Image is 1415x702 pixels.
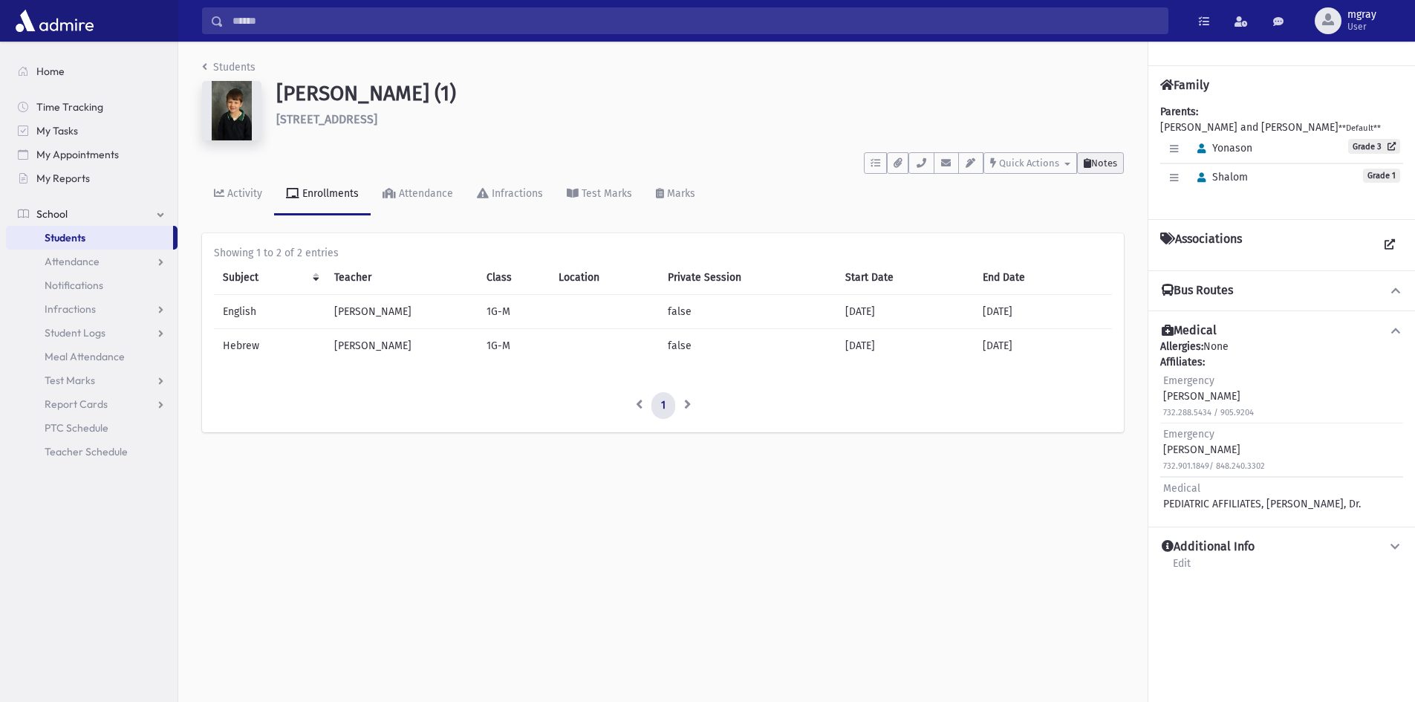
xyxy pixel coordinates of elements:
th: Teacher [325,261,478,295]
button: Bus Routes [1160,283,1403,299]
a: Meal Attendance [6,345,178,368]
h4: Medical [1162,323,1217,339]
span: Teacher Schedule [45,445,128,458]
nav: breadcrumb [202,59,256,81]
td: 1G-M [478,329,550,363]
a: Activity [202,174,274,215]
span: Emergency [1163,428,1214,441]
span: Shalom [1191,171,1248,183]
div: [PERSON_NAME] and [PERSON_NAME] [1160,104,1403,207]
span: Students [45,231,85,244]
button: Additional Info [1160,539,1403,555]
span: Quick Actions [999,157,1059,169]
a: Test Marks [6,368,178,392]
a: Notifications [6,273,178,297]
span: Grade 1 [1363,169,1400,183]
a: Marks [644,174,707,215]
td: English [214,295,325,329]
span: mgray [1347,9,1376,21]
h1: [PERSON_NAME] (1) [276,81,1124,106]
a: Attendance [6,250,178,273]
div: Activity [224,187,262,200]
div: Test Marks [579,187,632,200]
span: My Appointments [36,148,119,161]
span: School [36,207,68,221]
img: AdmirePro [12,6,97,36]
a: PTC Schedule [6,416,178,440]
small: 732.288.5434 / 905.9204 [1163,408,1254,417]
b: Affiliates: [1160,356,1205,368]
a: Infractions [6,297,178,321]
div: Showing 1 to 2 of 2 entries [214,245,1112,261]
b: Parents: [1160,105,1198,118]
a: Student Logs [6,321,178,345]
a: My Appointments [6,143,178,166]
td: [DATE] [836,329,974,363]
td: Hebrew [214,329,325,363]
a: Infractions [465,174,555,215]
small: 732.901.1849/ 848.240.3302 [1163,461,1265,471]
button: Medical [1160,323,1403,339]
a: My Reports [6,166,178,190]
h4: Associations [1160,232,1242,259]
span: My Tasks [36,124,78,137]
td: 1G-M [478,295,550,329]
a: Grade 3 [1348,139,1400,154]
button: Notes [1077,152,1124,174]
span: Notes [1091,157,1117,169]
span: Medical [1163,482,1200,495]
th: Start Date [836,261,974,295]
th: Location [550,261,658,295]
input: Search [224,7,1168,34]
td: [PERSON_NAME] [325,329,478,363]
a: Attendance [371,174,465,215]
a: Edit [1172,555,1191,582]
th: Subject [214,261,325,295]
h4: Additional Info [1162,539,1255,555]
a: Students [202,61,256,74]
span: User [1347,21,1376,33]
a: School [6,202,178,226]
a: Test Marks [555,174,644,215]
td: false [659,295,836,329]
a: Students [6,226,173,250]
span: Report Cards [45,397,108,411]
span: Meal Attendance [45,350,125,363]
span: My Reports [36,172,90,185]
div: PEDIATRIC AFFILIATES, [PERSON_NAME], Dr. [1163,481,1361,512]
td: false [659,329,836,363]
td: [DATE] [836,295,974,329]
th: Private Session [659,261,836,295]
div: Enrollments [299,187,359,200]
span: Yonason [1191,142,1252,155]
span: PTC Schedule [45,421,108,435]
span: Student Logs [45,326,105,339]
h4: Family [1160,78,1209,92]
span: Attendance [45,255,100,268]
h6: [STREET_ADDRESS] [276,112,1124,126]
b: Allergies: [1160,340,1203,353]
span: Notifications [45,279,103,292]
td: [DATE] [974,295,1112,329]
span: Home [36,65,65,78]
a: Teacher Schedule [6,440,178,464]
span: Emergency [1163,374,1214,387]
span: Infractions [45,302,96,316]
h4: Bus Routes [1162,283,1233,299]
div: None [1160,339,1403,515]
div: [PERSON_NAME] [1163,426,1265,473]
a: Time Tracking [6,95,178,119]
a: 1 [651,392,675,419]
a: My Tasks [6,119,178,143]
td: [DATE] [974,329,1112,363]
th: Class [478,261,550,295]
th: End Date [974,261,1112,295]
div: Infractions [489,187,543,200]
a: Report Cards [6,392,178,416]
span: Time Tracking [36,100,103,114]
div: Marks [664,187,695,200]
a: View all Associations [1376,232,1403,259]
button: Quick Actions [983,152,1077,174]
td: [PERSON_NAME] [325,295,478,329]
a: Home [6,59,178,83]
